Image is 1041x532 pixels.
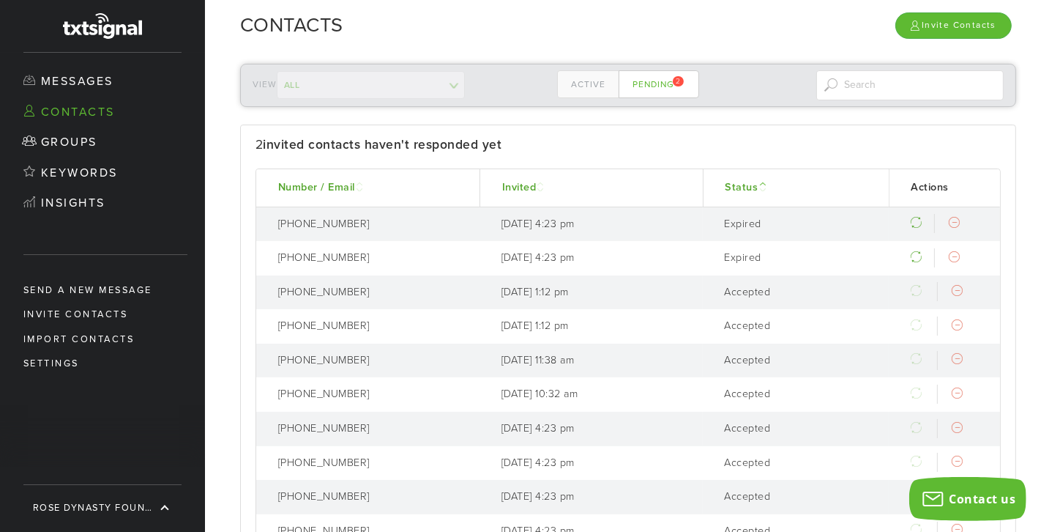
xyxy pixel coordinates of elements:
span: Contact us [949,491,1016,507]
td: Accepted [703,276,889,310]
input: Search [816,70,1004,100]
td: [DATE] 4:23 pm [480,207,703,242]
td: Expired [703,241,889,276]
a: Invited [502,181,548,193]
td: [PHONE_NUMBER] [256,446,480,481]
td: [DATE] 4:23 pm [480,241,703,276]
td: [DATE] 4:23 pm [480,412,703,446]
td: Accepted [703,480,889,514]
td: [PHONE_NUMBER] [256,207,480,242]
td: [DATE] 4:23 pm [480,480,703,514]
a: Number / Email [278,181,366,193]
a: Invite Contacts [895,12,1012,38]
a: Active [557,70,619,98]
td: [PHONE_NUMBER] [256,377,480,412]
div: invited contacts haven't responded yet [264,134,502,156]
td: [DATE] 11:38 am [480,344,703,378]
td: [PHONE_NUMBER] [256,344,480,378]
td: Accepted [703,412,889,446]
td: [DATE] 4:23 pm [480,446,703,481]
td: [DATE] 1:12 pm [480,309,703,344]
td: Accepted [703,446,889,481]
div: 2 [673,76,684,86]
td: [PHONE_NUMBER] [256,412,480,446]
td: [DATE] 10:32 am [480,377,703,412]
a: Status [725,181,769,193]
div: 2 [255,134,1001,156]
button: Contact us [909,477,1026,521]
td: [PHONE_NUMBER] [256,480,480,514]
td: [PHONE_NUMBER] [256,309,480,344]
td: Accepted [703,377,889,412]
td: Expired [703,207,889,242]
td: [PHONE_NUMBER] [256,276,480,310]
a: Pending2 [619,70,699,98]
td: [PHONE_NUMBER] [256,241,480,276]
td: [DATE] 1:12 pm [480,276,703,310]
td: Accepted [703,344,889,378]
div: View [253,71,441,99]
th: Actions [889,169,1000,207]
td: Accepted [703,309,889,344]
